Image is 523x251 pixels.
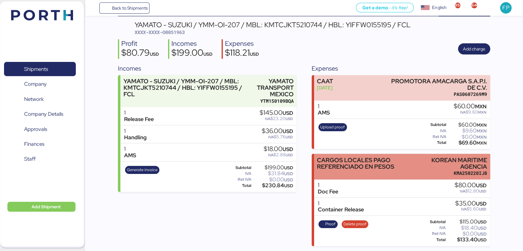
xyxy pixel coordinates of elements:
div: Expenses [225,39,259,48]
button: Add Shipment [7,202,76,212]
div: YTM150109BQA [250,98,294,104]
span: USD [284,165,293,171]
div: Incomes [171,39,213,48]
div: 1 [124,146,136,152]
div: IVA [420,226,446,230]
div: $0.00 [253,177,293,182]
div: Ret IVA [226,177,251,182]
span: Upload proof [320,124,345,131]
div: 1 [318,182,338,188]
span: IVA [460,189,465,194]
div: $69.60 [447,141,486,145]
div: $5.60 [455,207,486,211]
div: $0.00 [447,135,486,139]
div: AMS [124,152,136,159]
div: Handling [124,134,147,141]
div: $18.00 [263,146,293,153]
span: MXN [475,103,486,110]
div: Expenses [312,64,490,73]
div: $18.40 [447,226,486,230]
a: Shipments [4,62,76,76]
div: $118.21 [225,48,259,59]
span: USD [478,219,486,225]
span: IVA [265,116,270,121]
div: $199.00 [171,48,213,59]
a: Network [4,92,76,106]
div: PAS0607269M9 [385,91,487,97]
div: $60.00 [454,103,486,110]
span: USD [478,237,486,243]
div: $145.00 [259,110,293,116]
span: FP [502,4,509,12]
span: MXN [477,140,486,146]
div: $9.60 [454,110,486,115]
div: $80.79 [121,48,159,59]
span: USD [479,207,486,212]
span: USD [250,51,259,57]
div: Container Release [318,206,364,213]
div: 1 [318,103,330,110]
div: YAMATO - SUZUKI / YMM-OI-207 / MBL: KMTCJKT5210744 / HBL: YIFFW0155195 / FCL [123,78,247,97]
a: Approvals [4,122,76,136]
span: IVA [268,135,274,140]
span: Finances [24,140,44,149]
div: Incomes [118,64,296,73]
div: $35.00 [455,200,486,207]
div: $230.84 [253,183,293,188]
span: Add Shipment [32,203,61,210]
span: USD [284,183,293,188]
span: Add charge [463,45,485,53]
div: 1 [318,200,364,207]
button: Add charge [458,43,490,54]
span: IVA [460,110,466,115]
span: USD [476,182,486,189]
span: IVA [461,207,467,212]
div: Ret IVA [420,232,446,236]
span: USD [282,146,293,153]
button: Menu [89,3,99,13]
span: USD [285,116,293,121]
span: Network [24,95,44,104]
div: Total [226,184,251,188]
div: $2.88 [263,153,293,157]
div: $80.00 [455,182,486,189]
span: Generate invoice [127,167,158,173]
div: AMS [318,110,330,116]
div: IVA [420,129,446,133]
span: MXN [477,122,486,128]
span: USD [476,200,486,207]
div: Total [420,238,446,242]
span: Company Details [24,110,63,119]
a: Finances [4,137,76,151]
span: Back to Shipments [112,4,147,12]
span: USD [478,225,486,231]
span: USD [285,153,293,158]
div: $36.00 [261,128,293,135]
span: USD [285,135,293,140]
div: PROMOTORA AMACARGA S.A.P.I. DE C.V. [385,78,487,91]
button: Upload proof [318,123,347,131]
div: [DATE] [317,84,333,91]
span: Proof [325,221,335,227]
div: YAMATO TRANSPORT MEXICO [250,78,294,97]
div: $0.00 [447,232,486,236]
div: $31.84 [253,171,293,176]
div: Subtotal [420,220,446,224]
span: USD [282,110,293,116]
span: USD [284,171,293,176]
span: Delete proof [344,221,366,227]
div: Subtotal [226,166,251,170]
div: YAMATO - SUZUKI / YMM-OI-207 / MBL: KMTCJKT5210744 / HBL: YIFFW0155195 / FCL [135,21,411,28]
div: Profit [121,39,159,48]
span: MXN [478,110,486,115]
a: Company Details [4,107,76,121]
span: USD [284,177,293,183]
a: Staff [4,152,76,166]
div: Release Fee [124,116,154,123]
div: Ret IVA [420,135,446,139]
span: Staff [24,154,36,163]
div: Doc Fee [318,188,338,195]
button: Generate invoice [125,166,160,174]
span: XXXX-XXXX-O0051963 [135,29,185,35]
div: $5.76 [261,135,293,139]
